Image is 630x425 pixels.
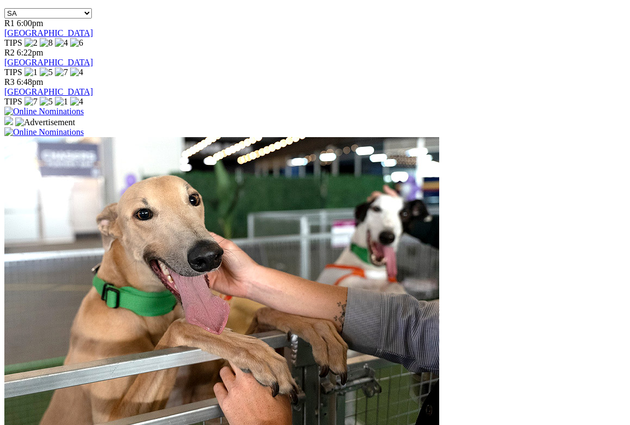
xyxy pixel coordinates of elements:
[4,38,22,47] span: TIPS
[4,97,22,106] span: TIPS
[70,97,83,107] img: 4
[55,67,68,77] img: 7
[55,97,68,107] img: 1
[17,77,43,87] span: 6:48pm
[4,107,84,116] img: Online Nominations
[24,67,38,77] img: 1
[4,127,84,137] img: Online Nominations
[15,118,75,127] img: Advertisement
[40,97,53,107] img: 5
[17,19,43,28] span: 6:00pm
[4,58,93,67] a: [GEOGRAPHIC_DATA]
[70,67,83,77] img: 4
[4,87,93,96] a: [GEOGRAPHIC_DATA]
[24,97,38,107] img: 7
[4,28,93,38] a: [GEOGRAPHIC_DATA]
[4,48,15,57] span: R2
[4,19,15,28] span: R1
[4,77,15,87] span: R3
[4,116,13,125] img: 15187_Greyhounds_GreysPlayCentral_Resize_SA_WebsiteBanner_300x115_2025.jpg
[40,38,53,48] img: 8
[17,48,43,57] span: 6:22pm
[24,38,38,48] img: 2
[55,38,68,48] img: 4
[70,38,83,48] img: 6
[40,67,53,77] img: 5
[4,67,22,77] span: TIPS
